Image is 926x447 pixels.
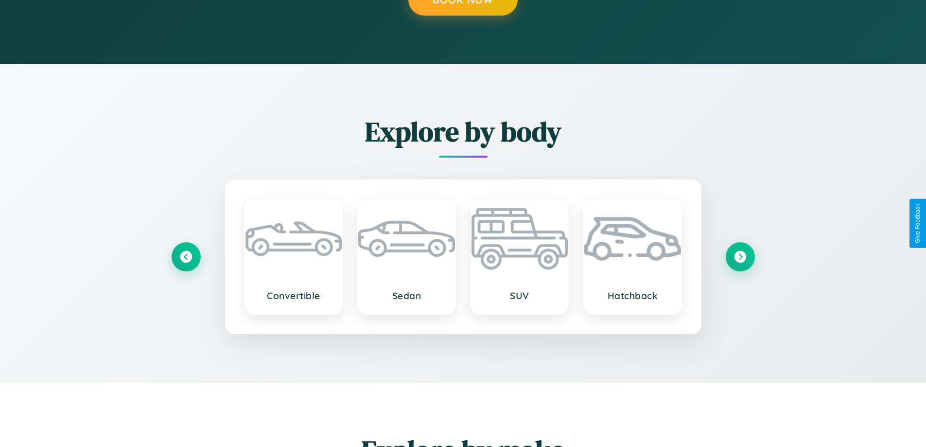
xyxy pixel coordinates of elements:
[172,113,755,150] h2: Explore by body
[255,290,332,302] h3: Convertible
[481,290,559,302] h3: SUV
[594,290,671,302] h3: Hatchback
[368,290,445,302] h3: Sedan
[914,204,921,243] div: Give Feedback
